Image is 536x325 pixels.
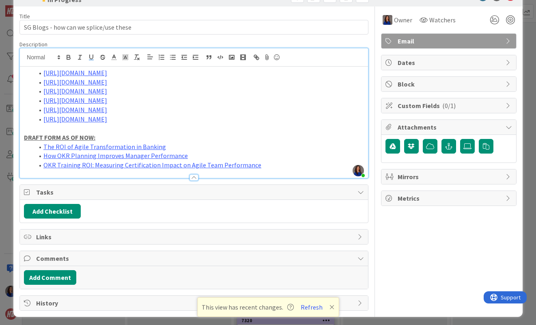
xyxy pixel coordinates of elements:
[19,13,30,20] label: Title
[353,165,364,176] img: jZm2DcrfbFpXbNClxeH6BBYa40Taeo4r.png
[398,193,502,203] span: Metrics
[24,133,95,141] u: DRAFT FORM AS OF NOW:
[36,253,353,263] span: Comments
[298,302,325,312] button: Refresh
[398,36,502,46] span: Email
[43,143,166,151] a: The ROI of Agile Transformation in Banking
[202,302,294,312] span: This view has recent changes.
[383,15,392,25] img: SL
[43,69,107,77] a: [URL][DOMAIN_NAME]
[429,15,456,25] span: Watchers
[43,96,107,104] a: [URL][DOMAIN_NAME]
[394,15,412,25] span: Owner
[43,161,261,169] a: OKR Training ROI: Measuring Certification Impact on Agile Team Performance
[36,187,353,197] span: Tasks
[24,270,76,285] button: Add Comment
[43,115,107,123] a: [URL][DOMAIN_NAME]
[398,58,502,67] span: Dates
[398,172,502,182] span: Mirrors
[36,298,353,308] span: History
[19,20,368,35] input: type card name here...
[36,232,353,242] span: Links
[43,87,107,95] a: [URL][DOMAIN_NAME]
[24,204,81,219] button: Add Checklist
[398,122,502,132] span: Attachments
[398,79,502,89] span: Block
[43,152,188,160] a: How OKR Planning Improves Manager Performance
[442,102,456,110] span: ( 0/1 )
[17,1,37,11] span: Support
[43,106,107,114] a: [URL][DOMAIN_NAME]
[398,101,502,110] span: Custom Fields
[43,78,107,86] a: [URL][DOMAIN_NAME]
[19,41,47,48] span: Description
